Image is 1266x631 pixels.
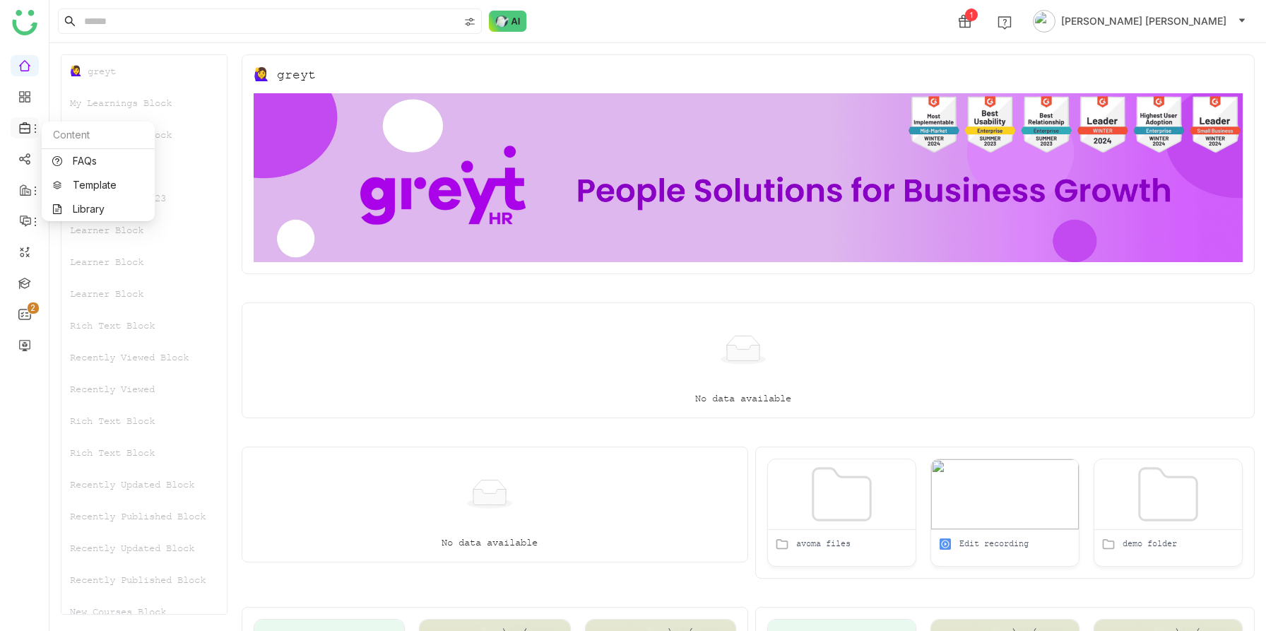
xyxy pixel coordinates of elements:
[442,535,538,550] p: No data available
[807,459,877,529] img: library-folder.svg
[52,156,144,166] a: FAQs
[695,391,791,406] p: No data available
[61,405,227,437] div: Rich Text Block
[61,309,227,341] div: Rich Text Block
[52,180,144,190] a: Template
[464,16,475,28] img: search-type.svg
[965,8,978,21] div: 1
[1033,10,1055,33] img: avatar
[42,122,155,149] div: Content
[1101,537,1116,551] img: folder.svg
[61,87,227,119] div: My Learnings Block
[52,204,144,214] a: Library
[61,468,227,500] div: Recently Updated Block
[1123,537,1177,550] div: demo folder
[254,66,316,82] div: 🙋‍♀️ greyt
[61,532,227,564] div: Recently Updated Block
[61,341,227,373] div: Recently Viewed Block
[775,537,789,551] img: folder.svg
[61,437,227,468] div: Rich Text Block
[61,246,227,278] div: Learner Block
[998,16,1012,30] img: help.svg
[254,93,1243,262] img: 68ca8a786afc163911e2cfd3
[938,537,952,551] img: mp4.svg
[61,596,227,627] div: New Courses Block
[12,10,37,35] img: logo
[30,301,36,315] p: 2
[61,55,227,87] div: 🙋‍♀️ greyt
[796,537,851,550] div: avoma files
[61,373,227,405] div: Recently Viewed
[1030,10,1249,33] button: [PERSON_NAME] [PERSON_NAME]
[61,500,227,532] div: Recently Published Block
[61,214,227,246] div: Learner Block
[1133,459,1203,529] img: library-folder.svg
[61,278,227,309] div: Learner Block
[28,302,39,314] nz-badge-sup: 2
[1061,13,1226,29] span: [PERSON_NAME] [PERSON_NAME]
[959,537,1029,550] div: Edit recording
[489,11,527,32] img: ask-buddy-normal.svg
[931,459,1079,529] img: 68d25d3d7166c4700f88db06
[61,564,227,596] div: Recently Published Block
